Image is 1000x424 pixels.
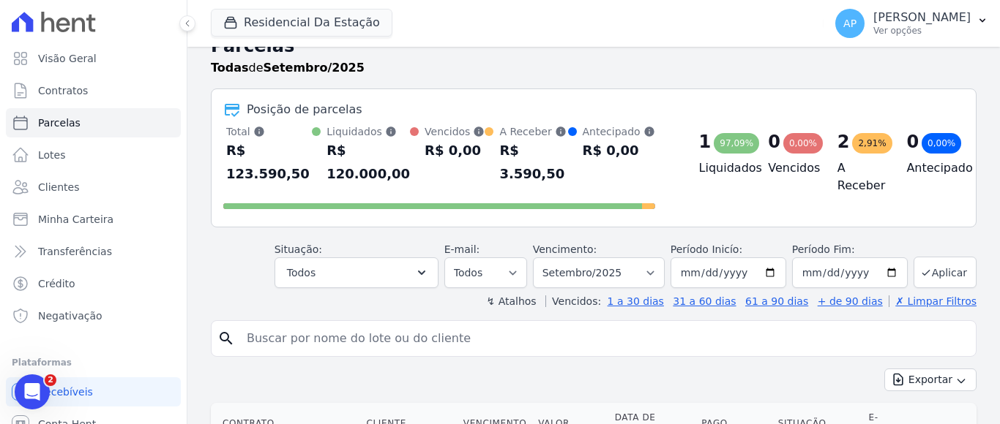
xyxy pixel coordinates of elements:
a: Negativação [6,301,181,330]
i: search [217,330,235,347]
a: Minha Carteira [6,205,181,234]
button: Residencial Da Estação [211,9,392,37]
a: ✗ Limpar Filtros [889,295,977,307]
h4: Antecipado [906,159,952,177]
label: Situação: [275,243,322,255]
div: 0,00% [783,133,823,154]
span: Recebíveis [38,385,93,399]
h4: Vencidos [768,159,814,177]
div: Posição de parcelas [247,101,362,118]
strong: Todas [211,61,249,75]
p: de [211,59,365,77]
h4: Liquidados [699,159,745,177]
div: 2 [837,130,850,154]
a: 1 a 30 dias [608,295,664,307]
div: 1 [699,130,712,154]
a: Clientes [6,173,181,202]
span: Contratos [38,83,88,98]
input: Buscar por nome do lote ou do cliente [238,324,970,353]
span: Parcelas [38,116,81,130]
span: Visão Geral [38,51,97,66]
strong: Setembro/2025 [264,61,365,75]
span: Minha Carteira [38,212,113,227]
div: Antecipado [583,124,655,139]
div: R$ 0,00 [583,139,655,162]
a: Parcelas [6,108,181,137]
label: Vencidos: [545,295,601,307]
h4: A Receber [837,159,884,194]
div: Vencidos [425,124,485,139]
p: Ver opções [873,25,971,37]
span: 2 [45,374,56,386]
label: Vencimento: [533,243,597,255]
iframe: Intercom live chat [15,374,50,409]
button: Exportar [884,368,977,391]
span: Crédito [38,276,75,291]
div: Plataformas [12,354,175,371]
div: 0,00% [922,133,961,154]
label: E-mail: [444,243,480,255]
div: 0 [768,130,780,154]
a: 61 a 90 dias [745,295,808,307]
label: ↯ Atalhos [486,295,536,307]
div: Total [226,124,312,139]
p: [PERSON_NAME] [873,10,971,25]
button: AP [PERSON_NAME] Ver opções [824,3,1000,44]
label: Período Inicío: [671,243,742,255]
span: Todos [287,264,316,281]
span: Transferências [38,244,112,259]
div: 0 [906,130,919,154]
a: Contratos [6,76,181,105]
span: Clientes [38,180,79,194]
button: Todos [275,257,439,288]
label: Período Fim: [792,242,908,257]
a: Crédito [6,269,181,298]
a: Visão Geral [6,44,181,73]
a: 31 a 60 dias [673,295,736,307]
a: Recebíveis [6,377,181,406]
div: 97,09% [714,133,759,154]
div: R$ 120.000,00 [327,139,410,186]
div: R$ 123.590,50 [226,139,312,186]
div: 2,91% [852,133,892,154]
a: Transferências [6,237,181,266]
span: Lotes [38,148,66,162]
div: Liquidados [327,124,410,139]
div: R$ 0,00 [425,139,485,162]
span: Negativação [38,308,102,323]
div: R$ 3.590,50 [499,139,567,186]
div: A Receber [499,124,567,139]
a: + de 90 dias [818,295,883,307]
span: AP [843,18,857,29]
button: Aplicar [914,257,977,288]
a: Lotes [6,140,181,170]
